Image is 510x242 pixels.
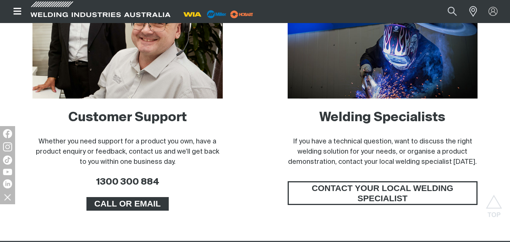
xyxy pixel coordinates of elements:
a: Welding Specialists [319,111,445,124]
button: Search products [439,3,465,20]
span: Whether you need support for a product you own, have a product enquiry or feedback, contact us an... [36,138,219,165]
span: CONTACT YOUR LOCAL WELDING SPECIALIST [289,181,477,205]
img: TikTok [3,156,12,165]
img: Facebook [3,129,12,138]
img: miller [228,9,256,20]
img: Instagram [3,142,12,151]
button: Scroll to top [485,195,502,212]
img: YouTube [3,169,12,175]
a: CONTACT YOUR LOCAL WELDING SPECIALIST [288,181,478,205]
a: 1300 300 884 [96,177,159,187]
a: CALL OR EMAIL [86,197,169,211]
img: hide socials [1,191,14,203]
span: CALL OR EMAIL [88,197,168,211]
a: miller [228,11,256,17]
a: Customer Support [68,111,187,124]
input: Product name or item number... [430,3,465,20]
span: If you have a technical question, want to discuss the right welding solution for your needs, or o... [288,138,477,165]
img: LinkedIn [3,179,12,188]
